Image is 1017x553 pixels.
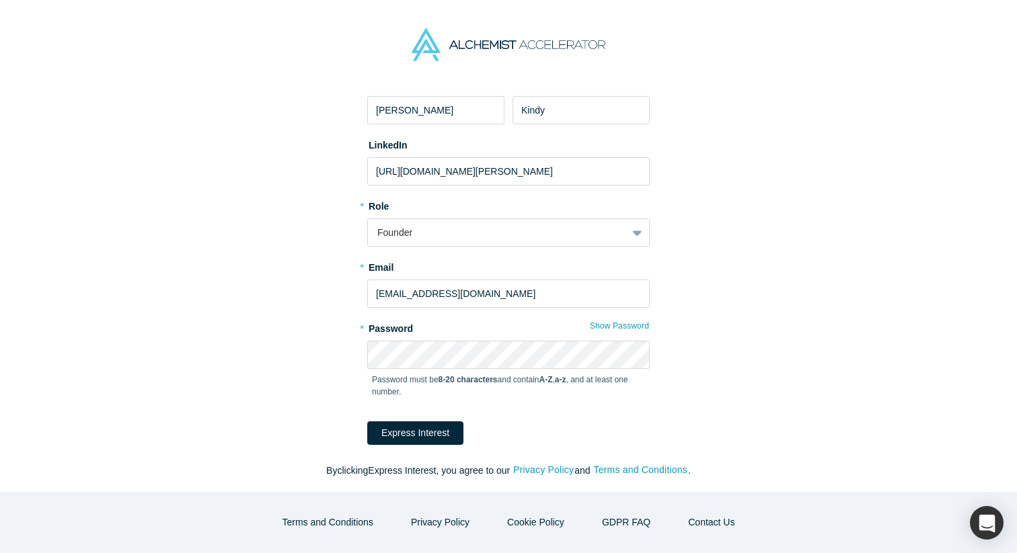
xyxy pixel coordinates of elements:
[367,421,463,445] button: Express Interest
[268,511,387,534] button: Terms and Conditions
[674,511,749,534] button: Contact Us
[589,317,650,335] button: Show Password
[372,374,645,398] p: Password must be and contain , , and at least one number.
[513,462,574,478] button: Privacy Policy
[439,375,498,384] strong: 8-20 characters
[377,226,617,240] div: Founder
[539,375,553,384] strong: A-Z
[593,462,688,478] button: Terms and Conditions
[412,28,605,61] img: Alchemist Accelerator Logo
[588,511,665,534] a: GDPR FAQ
[367,195,650,214] label: Role
[367,256,650,275] label: Email
[555,375,566,384] strong: a-z
[226,464,791,478] p: By clicking Express Interest , you agree to our and .
[493,511,578,534] button: Cookie Policy
[397,511,484,534] button: Privacy Policy
[367,317,650,336] label: Password
[367,96,504,124] input: First Name
[513,96,650,124] input: Last Name
[367,134,408,153] label: LinkedIn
